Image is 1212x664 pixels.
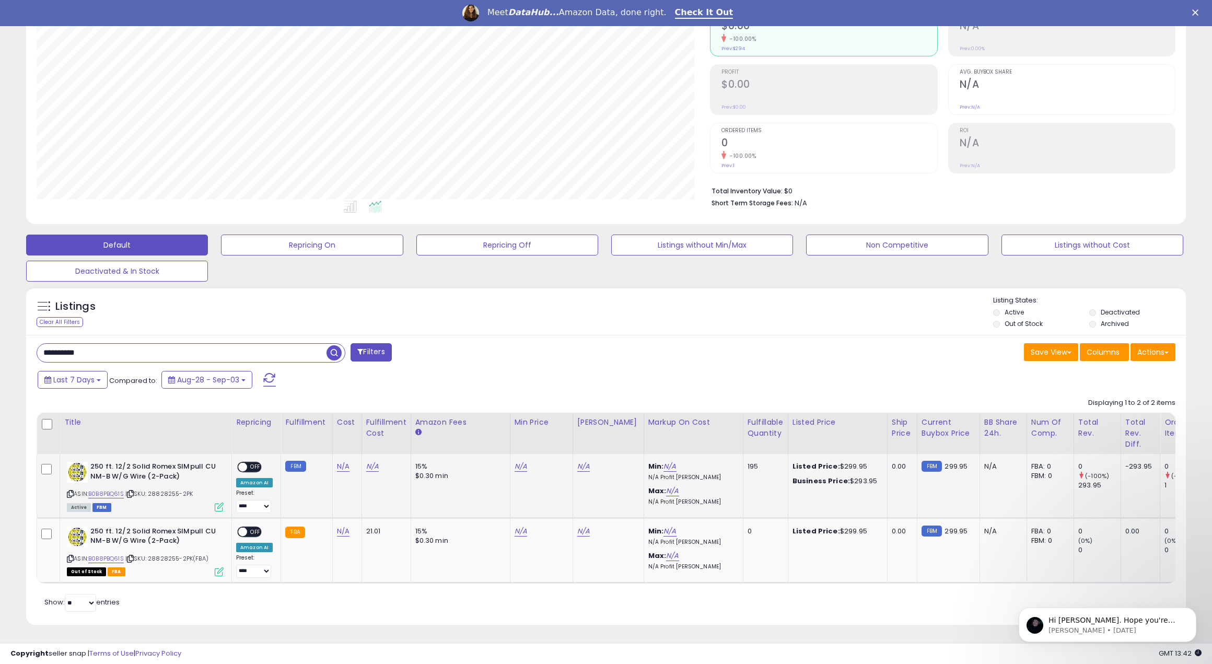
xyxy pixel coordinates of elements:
[515,417,568,428] div: Min Price
[666,551,679,561] a: N/A
[10,648,49,658] strong: Copyright
[648,526,664,536] b: Min:
[1125,462,1152,471] div: -293.95
[1078,545,1121,555] div: 0
[26,235,208,255] button: Default
[945,461,968,471] span: 299.95
[55,299,96,314] h5: Listings
[748,527,780,536] div: 0
[285,461,306,472] small: FBM
[712,184,1168,196] li: $0
[922,461,942,472] small: FBM
[663,526,676,537] a: N/A
[44,597,120,607] span: Show: entries
[1192,9,1203,16] div: Close
[366,417,406,439] div: Fulfillment Cost
[337,417,357,428] div: Cost
[577,417,639,428] div: [PERSON_NAME]
[236,478,273,487] div: Amazon AI
[721,20,937,34] h2: $0.00
[793,527,879,536] div: $299.95
[611,235,793,255] button: Listings without Min/Max
[1101,319,1129,328] label: Archived
[67,462,88,483] img: 51yP4YQm9DL._SL40_.jpg
[221,235,403,255] button: Repricing On
[1078,537,1093,545] small: (0%)
[64,417,227,428] div: Title
[795,198,807,208] span: N/A
[577,461,590,472] a: N/A
[721,137,937,151] h2: 0
[161,371,252,389] button: Aug-28 - Sep-03
[337,526,349,537] a: N/A
[88,490,124,498] a: B0B8PBQ61S
[1078,481,1121,490] div: 293.95
[366,527,403,536] div: 21.01
[648,563,735,570] p: N/A Profit [PERSON_NAME]
[67,527,88,547] img: 51yP4YQm9DL._SL40_.jpg
[236,490,273,513] div: Preset:
[984,462,1019,471] div: N/A
[721,104,746,110] small: Prev: $0.00
[108,567,125,576] span: FBA
[53,375,95,385] span: Last 7 Days
[922,417,975,439] div: Current Buybox Price
[135,648,181,658] a: Privacy Policy
[415,471,502,481] div: $0.30 min
[1101,308,1140,317] label: Deactivated
[648,498,735,506] p: N/A Profit [PERSON_NAME]
[37,317,83,327] div: Clear All Filters
[236,543,273,552] div: Amazon AI
[415,527,502,536] div: 15%
[1164,537,1179,545] small: (0%)
[1164,462,1207,471] div: 0
[960,20,1175,34] h2: N/A
[247,463,264,472] span: OFF
[793,476,850,486] b: Business Price:
[960,104,980,110] small: Prev: N/A
[577,526,590,537] a: N/A
[748,462,780,471] div: 195
[125,490,193,498] span: | SKU: 28828255-2PK
[960,78,1175,92] h2: N/A
[1131,343,1175,361] button: Actions
[793,476,879,486] div: $293.95
[515,461,527,472] a: N/A
[1164,527,1207,536] div: 0
[712,187,783,195] b: Total Inventory Value:
[1078,527,1121,536] div: 0
[38,371,108,389] button: Last 7 Days
[922,526,942,537] small: FBM
[1164,545,1207,555] div: 0
[67,527,224,575] div: ASIN:
[712,199,793,207] b: Short Term Storage Fees:
[984,527,1019,536] div: N/A
[960,137,1175,151] h2: N/A
[109,376,157,386] span: Compared to:
[90,462,217,484] b: 250 ft. 12/2 Solid Romex SIMpull CU NM-B W/G Wire (2-Pack)
[1031,417,1069,439] div: Num of Comp.
[415,428,422,437] small: Amazon Fees.
[1001,235,1183,255] button: Listings without Cost
[726,35,756,43] small: -100.00%
[1031,462,1066,471] div: FBA: 0
[67,567,106,576] span: All listings that are currently out of stock and unavailable for purchase on Amazon
[721,162,735,169] small: Prev: 1
[1005,308,1024,317] label: Active
[984,417,1022,439] div: BB Share 24h.
[88,554,124,563] a: B0B8PBQ61S
[892,527,909,536] div: 0.00
[726,152,756,160] small: -100.00%
[462,5,479,21] img: Profile image for Georgie
[337,461,349,472] a: N/A
[644,413,743,454] th: The percentage added to the cost of goods (COGS) that forms the calculator for Min & Max prices.
[1078,417,1116,439] div: Total Rev.
[806,235,988,255] button: Non Competitive
[1005,319,1043,328] label: Out of Stock
[648,539,735,546] p: N/A Profit [PERSON_NAME]
[793,526,840,536] b: Listed Price:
